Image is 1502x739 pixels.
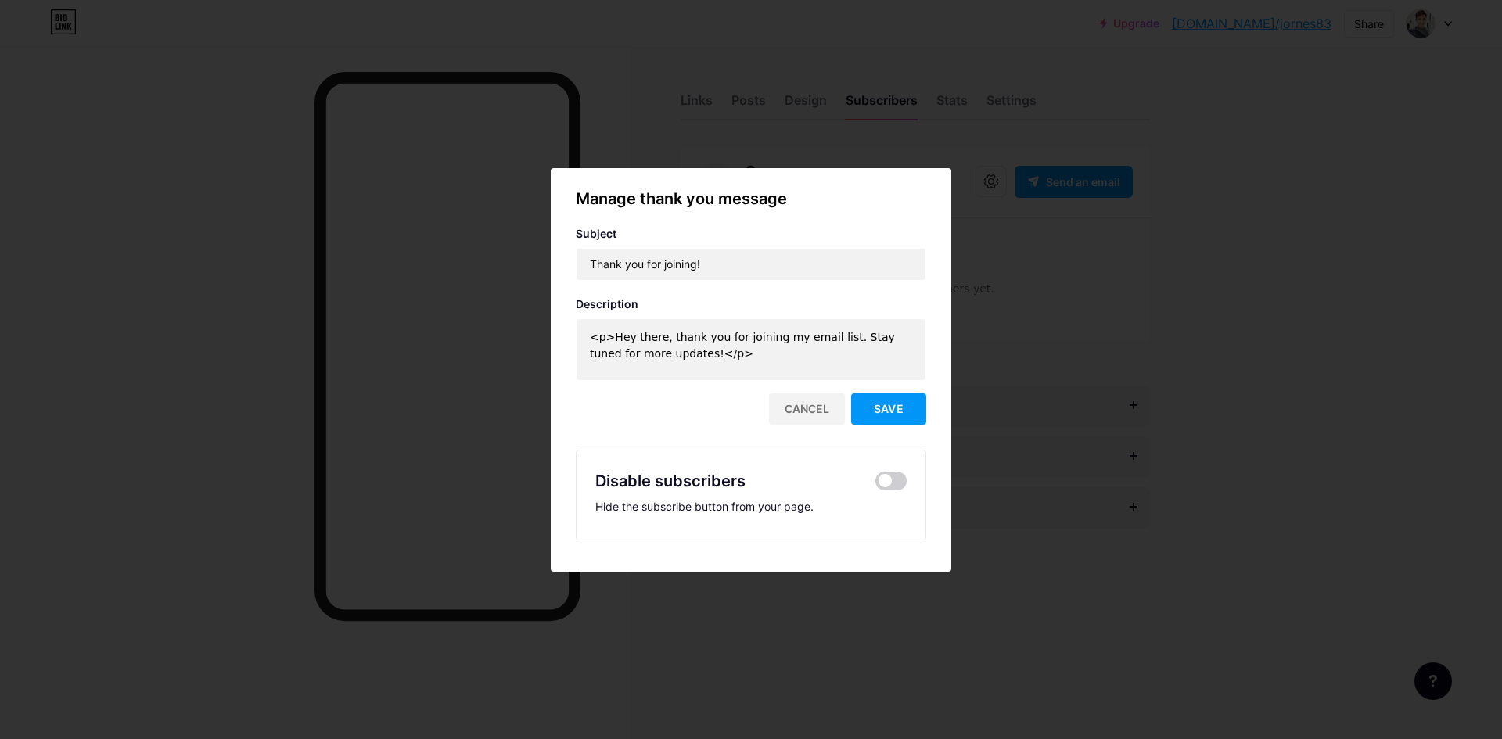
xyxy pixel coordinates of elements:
[577,249,925,280] input: Thank you for joining
[41,41,172,53] div: Domain: [DOMAIN_NAME]
[851,393,926,425] button: Save
[156,91,168,103] img: tab_keywords_by_traffic_grey.svg
[874,402,904,415] span: Save
[173,92,264,102] div: Keywords by Traffic
[595,499,907,515] div: Hide the subscribe button from your page.
[25,25,38,38] img: logo_orange.svg
[769,393,845,425] div: Cancel
[595,469,746,493] div: Disable subscribers
[25,41,38,53] img: website_grey.svg
[59,92,140,102] div: Domain Overview
[42,91,55,103] img: tab_domain_overview_orange.svg
[576,296,926,312] div: Description
[44,25,77,38] div: v 4.0.25
[576,226,926,242] div: Subject
[576,187,926,210] div: Manage thank you message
